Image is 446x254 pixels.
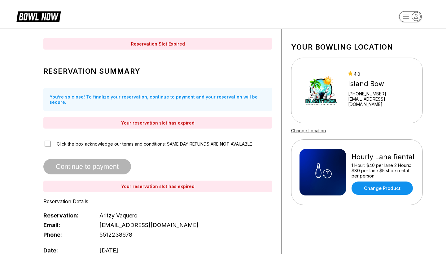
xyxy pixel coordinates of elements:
[291,43,423,51] h1: Your bowling location
[300,149,346,195] img: Hourly Lane Rental
[57,141,252,147] span: Click the box acknowledge our terms and conditions: SAME DAY REFUNDS ARE NOT AVAILABLE
[348,71,414,77] div: 4.8
[348,80,414,88] div: Island Bowl
[352,163,414,178] div: 1 Hour: $40 per lane 2 Hours: $80 per lane $5 shoe rental per person
[348,96,414,107] a: [EMAIL_ADDRESS][DOMAIN_NAME]
[43,198,272,204] div: Reservation Details
[43,212,89,219] span: Reservation:
[43,67,272,76] h1: Reservation Summary
[43,222,89,228] span: Email:
[352,182,413,195] a: Change Product
[352,153,414,161] div: Hourly Lane Rental
[43,88,272,111] div: You’re so close! To finalize your reservation, continue to payment and your reservation will be s...
[300,67,343,114] img: Island Bowl
[291,128,326,133] a: Change Location
[43,247,89,254] span: Date:
[43,231,89,238] span: Phone:
[99,231,132,238] span: 5512238678
[99,222,199,228] span: [EMAIL_ADDRESS][DOMAIN_NAME]
[43,181,272,192] div: Your reservation slot has expired
[43,117,272,129] div: Your reservation slot has expired
[99,247,118,254] span: [DATE]
[99,212,138,219] span: Aritzy Vaquero
[348,91,414,96] div: [PHONE_NUMBER]
[43,38,272,50] div: Reservation Slot Expired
